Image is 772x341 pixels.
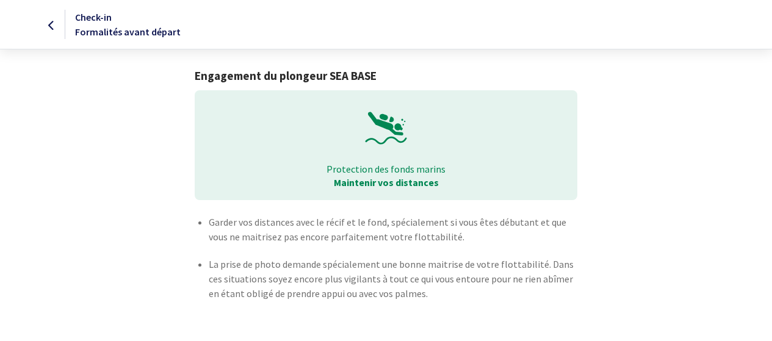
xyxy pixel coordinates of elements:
[203,162,569,176] p: Protection des fonds marins
[334,176,439,188] strong: Maintenir vos distances
[209,257,577,301] p: La prise de photo demande spécialement une bonne maitrise de votre flottabilité. Dans ces situati...
[195,69,577,83] h1: Engagement du plongeur SEA BASE
[75,11,181,38] span: Check-in Formalités avant départ
[209,215,577,244] p: Garder vos distances avec le récif et le fond, spécialement si vous êtes débutant et que vous ne ...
